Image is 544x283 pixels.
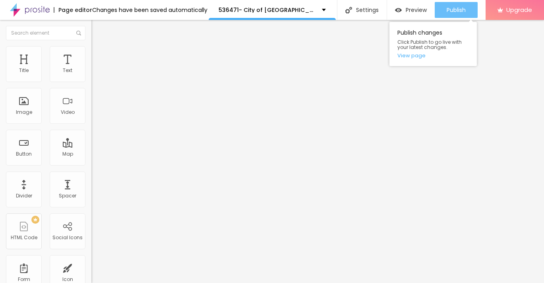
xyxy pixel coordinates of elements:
[11,235,37,240] div: HTML Code
[19,68,29,73] div: Title
[62,151,73,157] div: Map
[447,7,466,13] span: Publish
[435,2,478,18] button: Publish
[92,7,207,13] div: Changes have been saved automatically
[16,193,32,199] div: Divider
[406,7,427,13] span: Preview
[18,277,30,282] div: Form
[16,109,32,115] div: Image
[62,277,73,282] div: Icon
[219,7,316,13] p: 536471- City of [GEOGRAPHIC_DATA]
[6,26,85,40] input: Search element
[61,109,75,115] div: Video
[387,2,435,18] button: Preview
[345,7,352,14] img: Icone
[389,22,477,66] div: Publish changes
[395,7,402,14] img: view-1.svg
[91,20,544,283] iframe: Editor
[54,7,92,13] div: Page editor
[76,31,81,35] img: Icone
[16,151,32,157] div: Button
[59,193,76,199] div: Spacer
[63,68,72,73] div: Text
[397,39,469,50] span: Click Publish to go live with your latest changes.
[506,6,532,13] span: Upgrade
[52,235,83,240] div: Social Icons
[397,53,469,58] a: View page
